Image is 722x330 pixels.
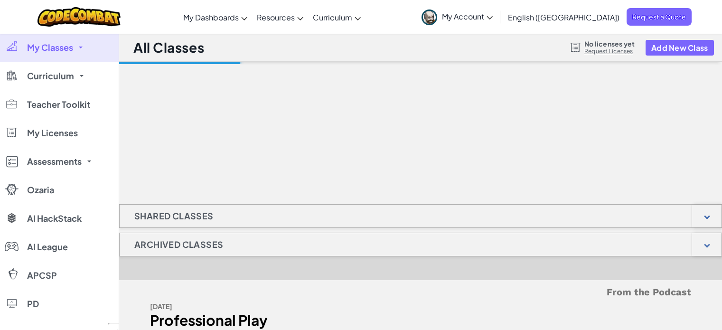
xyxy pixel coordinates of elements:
[27,129,78,137] span: My Licenses
[627,8,692,26] a: Request a Quote
[442,11,493,21] span: My Account
[646,40,714,56] button: Add New Class
[150,300,413,313] div: [DATE]
[508,12,619,22] span: English ([GEOGRAPHIC_DATA])
[308,4,366,30] a: Curriculum
[27,43,73,52] span: My Classes
[503,4,624,30] a: English ([GEOGRAPHIC_DATA])
[133,38,204,57] h1: All Classes
[27,100,90,109] span: Teacher Toolkit
[584,40,635,47] span: No licenses yet
[178,4,252,30] a: My Dashboards
[252,4,308,30] a: Resources
[183,12,239,22] span: My Dashboards
[313,12,352,22] span: Curriculum
[27,157,82,166] span: Assessments
[27,186,54,194] span: Ozaria
[150,313,413,327] div: Professional Play
[120,233,238,256] h1: Archived Classes
[422,9,437,25] img: avatar
[27,214,82,223] span: AI HackStack
[120,204,228,228] h1: Shared Classes
[584,47,635,55] a: Request Licenses
[38,7,121,27] img: CodeCombat logo
[417,2,497,32] a: My Account
[150,285,691,300] h5: From the Podcast
[257,12,295,22] span: Resources
[27,72,74,80] span: Curriculum
[27,243,68,251] span: AI League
